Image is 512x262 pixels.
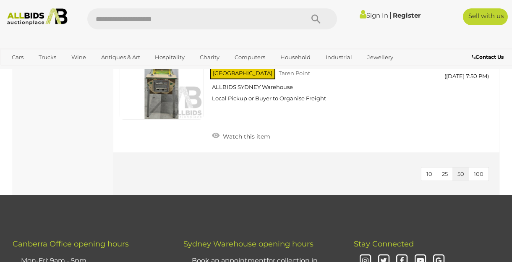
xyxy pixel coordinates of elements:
button: Search [295,8,337,29]
a: Register [393,11,421,19]
span: Canberra Office opening hours [13,239,129,249]
a: Wine [66,50,91,64]
button: 25 [437,168,453,181]
a: Jewellery [362,50,399,64]
a: [GEOGRAPHIC_DATA] [70,64,140,78]
a: Charity [194,50,225,64]
span: 50 [457,170,464,177]
span: 10 [426,170,432,177]
img: Allbids.com.au [4,8,71,25]
b: Contact Us [472,54,504,60]
button: 10 [421,168,437,181]
a: Watch this item [210,129,272,142]
button: 50 [452,168,469,181]
a: Contact Us [472,52,506,62]
a: Household [275,50,316,64]
span: Watch this item [221,133,270,140]
span: Sydney Warehouse opening hours [183,239,313,249]
a: Computers [229,50,271,64]
a: Sell with us [463,8,508,25]
a: Trucks [33,50,62,64]
span: 25 [442,170,448,177]
button: 100 [469,168,488,181]
a: $181 HiltonSmith 2d 21h left ([DATE] 7:50 PM) [441,36,491,84]
a: Sign In [360,11,388,19]
a: Industrial [320,50,358,64]
a: Cars [6,50,29,64]
span: | [389,10,392,20]
a: Sports [37,64,65,78]
a: Antiques & Art [96,50,146,64]
a: Chicago Coin - Super Par Golf by [PERSON_NAME] 53981-10 [GEOGRAPHIC_DATA] Taren Point ALLBIDS SYD... [216,36,429,108]
a: Hospitality [149,50,190,64]
span: 100 [474,170,483,177]
span: Stay Connected [354,239,414,249]
a: Office [6,64,33,78]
